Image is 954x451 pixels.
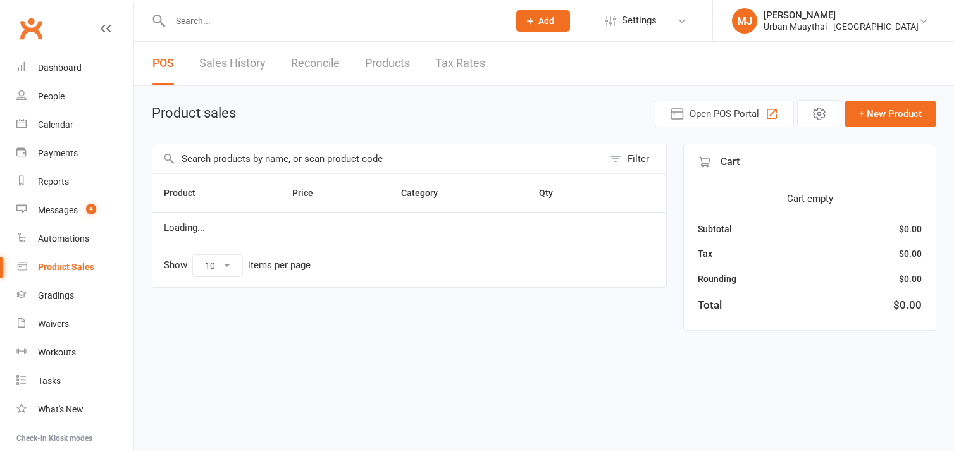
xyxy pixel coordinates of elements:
[622,6,657,35] span: Settings
[16,225,133,253] a: Automations
[698,191,922,206] div: Cart empty
[38,404,84,414] div: What's New
[732,8,757,34] div: MJ
[764,9,919,21] div: [PERSON_NAME]
[539,185,567,201] button: Qty
[152,106,236,121] h1: Product sales
[166,12,500,30] input: Search...
[38,347,76,357] div: Workouts
[16,168,133,196] a: Reports
[655,101,794,127] button: Open POS Portal
[152,212,666,244] td: Loading...
[38,63,82,73] div: Dashboard
[899,272,922,286] div: $0.00
[538,16,554,26] span: Add
[15,13,47,44] a: Clubworx
[604,144,666,173] button: Filter
[698,247,712,261] div: Tax
[16,54,133,82] a: Dashboard
[899,222,922,236] div: $0.00
[16,367,133,395] a: Tasks
[435,42,485,85] a: Tax Rates
[38,262,94,272] div: Product Sales
[539,188,567,198] span: Qty
[899,247,922,261] div: $0.00
[164,188,209,198] span: Product
[38,91,65,101] div: People
[401,188,452,198] span: Category
[764,21,919,32] div: Urban Muaythai - [GEOGRAPHIC_DATA]
[16,395,133,424] a: What's New
[248,260,311,271] div: items per page
[292,188,327,198] span: Price
[16,338,133,367] a: Workouts
[698,297,722,314] div: Total
[38,148,78,158] div: Payments
[152,42,174,85] a: POS
[38,233,89,244] div: Automations
[199,42,266,85] a: Sales History
[893,297,922,314] div: $0.00
[516,10,570,32] button: Add
[845,101,936,127] button: + New Product
[16,196,133,225] a: Messages 4
[164,254,311,277] div: Show
[86,204,96,214] span: 4
[16,139,133,168] a: Payments
[152,144,604,173] input: Search products by name, or scan product code
[698,272,736,286] div: Rounding
[684,144,936,180] div: Cart
[291,42,340,85] a: Reconcile
[38,290,74,300] div: Gradings
[38,176,69,187] div: Reports
[365,42,410,85] a: Products
[38,205,78,215] div: Messages
[16,253,133,281] a: Product Sales
[38,120,73,130] div: Calendar
[628,151,649,166] div: Filter
[690,106,759,121] span: Open POS Portal
[38,319,69,329] div: Waivers
[292,185,327,201] button: Price
[164,185,209,201] button: Product
[16,281,133,310] a: Gradings
[16,82,133,111] a: People
[16,310,133,338] a: Waivers
[16,111,133,139] a: Calendar
[38,376,61,386] div: Tasks
[401,185,452,201] button: Category
[698,222,732,236] div: Subtotal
